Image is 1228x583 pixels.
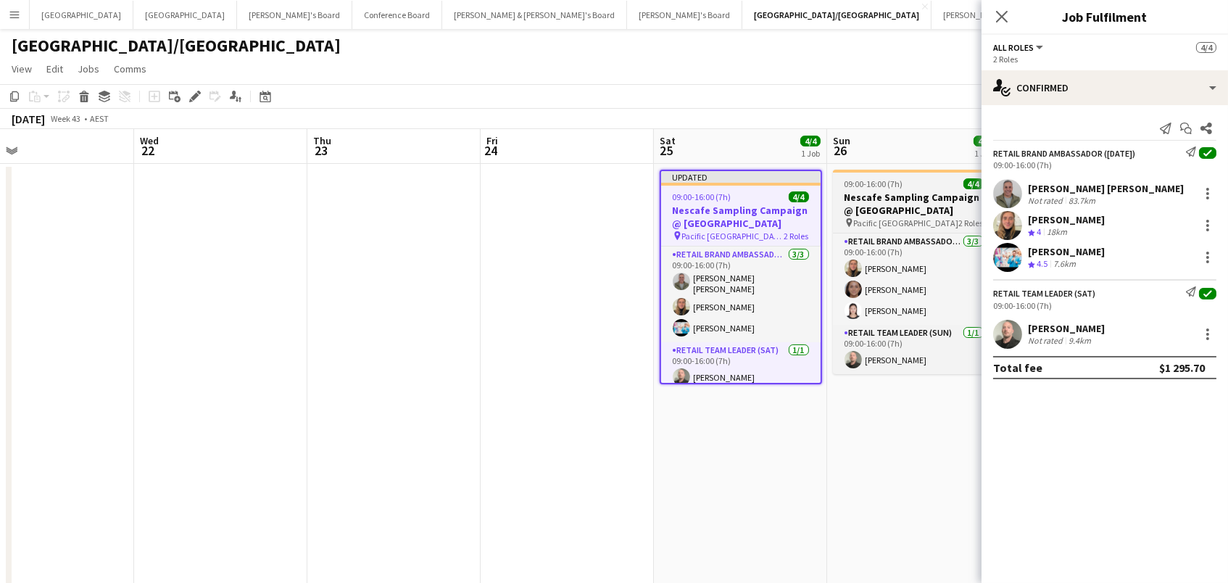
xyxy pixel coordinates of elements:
button: All roles [993,42,1045,53]
button: [PERSON_NAME] & [PERSON_NAME]'s Board [932,1,1116,29]
span: 2 Roles [784,231,809,241]
div: [PERSON_NAME] [1028,245,1105,258]
h3: Nescafe Sampling Campaign @ [GEOGRAPHIC_DATA] [833,191,995,217]
button: [GEOGRAPHIC_DATA] [30,1,133,29]
button: [PERSON_NAME]'s Board [627,1,742,29]
span: Pacific [GEOGRAPHIC_DATA] [682,231,784,241]
div: [PERSON_NAME] [PERSON_NAME] [1028,182,1184,195]
app-card-role: RETAIL Team Leader (Sun)1/109:00-16:00 (7h)[PERSON_NAME] [833,325,995,374]
div: [PERSON_NAME] [1028,322,1105,335]
div: 09:00-16:00 (7h) [993,300,1216,311]
span: 23 [311,142,331,159]
button: [PERSON_NAME]'s Board [237,1,352,29]
a: Jobs [72,59,105,78]
span: 4.5 [1037,258,1047,269]
button: [GEOGRAPHIC_DATA]/[GEOGRAPHIC_DATA] [742,1,932,29]
div: 9.4km [1066,335,1094,346]
span: 4 [1037,226,1041,237]
div: 2 Roles [993,54,1216,65]
span: 22 [138,142,159,159]
div: [DATE] [12,112,45,126]
span: Thu [313,134,331,147]
span: Wed [140,134,159,147]
span: Comms [114,62,146,75]
span: Fri [486,134,498,147]
h3: Nescafe Sampling Campaign @ [GEOGRAPHIC_DATA] [661,204,821,230]
span: 25 [657,142,676,159]
div: Not rated [1028,195,1066,206]
div: Updated [661,171,821,183]
span: 4/4 [974,136,994,146]
div: RETAIL Brand Ambassador ([DATE]) [993,148,1135,159]
span: Sat [660,134,676,147]
button: [PERSON_NAME] & [PERSON_NAME]'s Board [442,1,627,29]
span: 26 [831,142,850,159]
span: Sun [833,134,850,147]
span: 09:00-16:00 (7h) [845,178,903,189]
div: Total fee [993,360,1042,375]
span: 09:00-16:00 (7h) [673,191,731,202]
button: [GEOGRAPHIC_DATA] [133,1,237,29]
app-card-role: RETAIL Brand Ambassador ([DATE])3/309:00-16:00 (7h)[PERSON_NAME][PERSON_NAME][PERSON_NAME] [833,233,995,325]
span: Edit [46,62,63,75]
div: 83.7km [1066,195,1098,206]
a: Edit [41,59,69,78]
span: View [12,62,32,75]
span: 2 Roles [959,218,984,228]
span: Jobs [78,62,99,75]
div: 1 Job [801,148,820,159]
span: Pacific [GEOGRAPHIC_DATA] [854,218,959,228]
div: 18km [1044,226,1070,239]
span: 4/4 [789,191,809,202]
a: Comms [108,59,152,78]
span: 4/4 [963,178,984,189]
h1: [GEOGRAPHIC_DATA]/[GEOGRAPHIC_DATA] [12,35,341,57]
div: 1 Job [974,148,993,159]
app-job-card: Updated09:00-16:00 (7h)4/4Nescafe Sampling Campaign @ [GEOGRAPHIC_DATA] Pacific [GEOGRAPHIC_DATA]... [660,170,822,384]
span: 4/4 [1196,42,1216,53]
div: AEST [90,113,109,124]
div: RETAIL Team Leader (Sat) [993,288,1095,299]
app-card-role: RETAIL Brand Ambassador ([DATE])3/309:00-16:00 (7h)[PERSON_NAME] [PERSON_NAME][PERSON_NAME][PERSO... [661,247,821,342]
div: Confirmed [982,70,1228,105]
h3: Job Fulfilment [982,7,1228,26]
div: 09:00-16:00 (7h) [993,160,1216,170]
span: 4/4 [800,136,821,146]
span: All roles [993,42,1034,53]
span: Week 43 [48,113,84,124]
div: [PERSON_NAME] [1028,213,1105,226]
div: $1 295.70 [1159,360,1205,375]
span: 24 [484,142,498,159]
div: 7.6km [1050,258,1079,270]
app-card-role: RETAIL Team Leader (Sat)1/109:00-16:00 (7h)[PERSON_NAME] [661,342,821,392]
app-job-card: 09:00-16:00 (7h)4/4Nescafe Sampling Campaign @ [GEOGRAPHIC_DATA] Pacific [GEOGRAPHIC_DATA]2 Roles... [833,170,995,374]
button: Conference Board [352,1,442,29]
a: View [6,59,38,78]
div: Not rated [1028,335,1066,346]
